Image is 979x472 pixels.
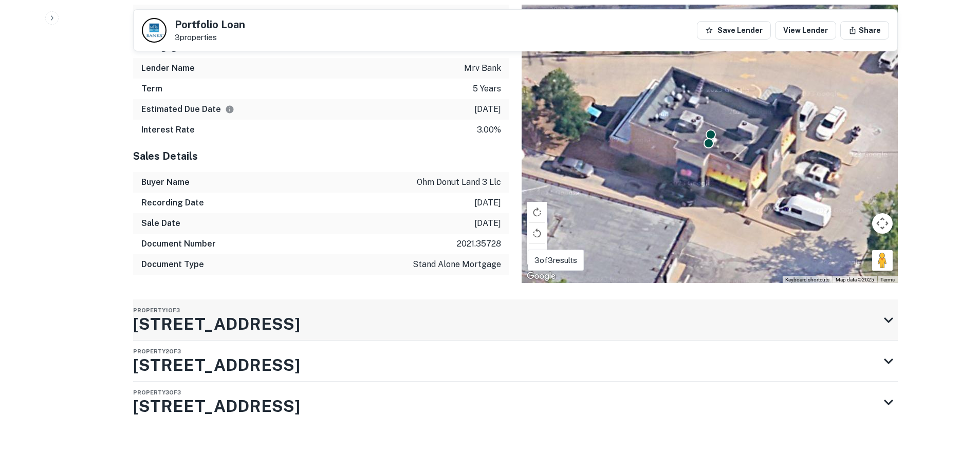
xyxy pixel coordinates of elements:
[175,33,245,42] p: 3 properties
[697,21,771,40] button: Save Lender
[524,270,558,283] a: Open this area in Google Maps (opens a new window)
[417,9,501,21] p: ohm donut land 3 llc
[473,83,501,95] p: 5 years
[836,277,874,282] span: Map data ©2025
[133,307,180,313] span: Property 1 of 3
[474,103,501,116] p: [DATE]
[524,270,558,283] img: Google
[133,341,898,382] div: Property2of3[STREET_ADDRESS]
[785,276,829,284] button: Keyboard shortcuts
[527,244,547,265] button: Tilt map
[880,277,895,282] a: Terms (opens in new tab)
[141,258,204,271] h6: Document Type
[133,299,898,341] div: Property1of3[STREET_ADDRESS]
[457,238,501,250] p: 2021.35728
[527,202,547,222] button: Rotate map clockwise
[133,312,300,336] h3: [STREET_ADDRESS]
[141,124,195,136] h6: Interest Rate
[413,258,501,271] p: stand alone mortgage
[141,197,204,209] h6: Recording Date
[141,62,195,74] h6: Lender Name
[141,176,190,188] h6: Buyer Name
[133,148,509,164] h5: Sales Details
[175,20,245,30] h5: Portfolio Loan
[141,103,234,116] h6: Estimated Due Date
[775,21,836,40] a: View Lender
[872,250,893,271] button: Drag Pegman onto the map to open Street View
[133,389,181,395] span: Property 3 of 3
[928,390,979,439] iframe: Chat Widget
[417,176,501,188] p: ohm donut land 3 llc
[840,21,889,40] button: Share
[225,105,234,114] svg: Estimate is based on a standard schedule for this type of loan.
[534,254,577,267] p: 3 of 3 results
[133,382,898,423] div: Property3of3[STREET_ADDRESS]
[464,62,501,74] p: mrv bank
[872,213,893,234] button: Map camera controls
[474,217,501,230] p: [DATE]
[133,348,181,354] span: Property 2 of 3
[141,217,180,230] h6: Sale Date
[527,223,547,243] button: Rotate map counterclockwise
[141,83,162,95] h6: Term
[474,197,501,209] p: [DATE]
[133,394,300,419] h3: [STREET_ADDRESS]
[133,353,300,377] h3: [STREET_ADDRESS]
[141,238,216,250] h6: Document Number
[477,124,501,136] p: 3.00%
